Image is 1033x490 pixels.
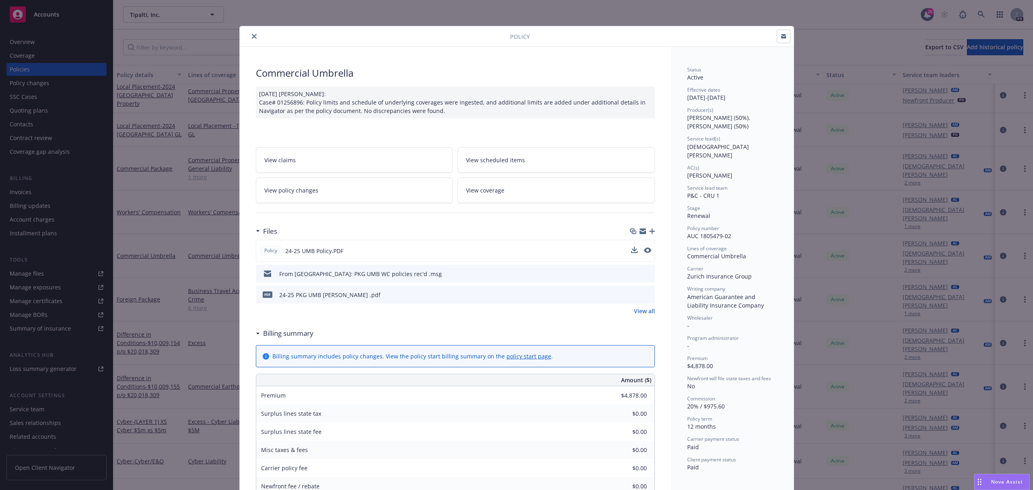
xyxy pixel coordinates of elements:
[687,293,764,309] span: American Guarantee and Liability Insurance Company
[621,376,651,384] span: Amount ($)
[634,307,655,315] a: View all
[687,456,736,463] span: Client payment status
[256,66,655,80] div: Commercial Umbrella
[687,322,689,329] span: -
[687,314,713,321] span: Wholesaler
[599,444,652,456] input: 0.00
[644,291,652,299] button: preview file
[263,226,277,237] h3: Files
[599,426,652,438] input: 0.00
[256,147,453,173] a: View claims
[687,172,732,179] span: [PERSON_NAME]
[599,389,652,402] input: 0.00
[974,474,1030,490] button: Nova Assist
[458,178,655,203] a: View coverage
[285,247,343,255] span: 24-25 UMB Policy.PDF
[264,156,296,164] span: View claims
[272,352,553,360] div: Billing summary includes policy changes. View the policy start billing summary on the .
[687,205,700,211] span: Stage
[279,270,442,278] div: From [GEOGRAPHIC_DATA]: PKG UMB WC policies rec'd .msg
[261,428,322,436] span: Surplus lines state fee
[466,156,525,164] span: View scheduled items
[506,352,551,360] a: policy start page
[631,247,638,255] button: download file
[687,252,746,260] span: Commercial Umbrella
[279,291,381,299] div: 24-25 PKG UMB [PERSON_NAME] .pdf
[599,408,652,420] input: 0.00
[263,291,272,297] span: pdf
[644,247,651,255] button: preview file
[687,423,716,430] span: 12 months
[687,443,699,451] span: Paid
[631,247,638,253] button: download file
[687,143,749,159] span: [DEMOGRAPHIC_DATA][PERSON_NAME]
[687,463,699,471] span: Paid
[991,478,1023,485] span: Nova Assist
[264,186,318,195] span: View policy changes
[687,107,713,113] span: Producer(s)
[687,66,701,73] span: Status
[261,392,286,399] span: Premium
[249,31,259,41] button: close
[687,402,725,410] span: 20% / $975.60
[261,410,321,417] span: Surplus lines state tax
[256,178,453,203] a: View policy changes
[687,285,725,292] span: Writing company
[466,186,504,195] span: View coverage
[687,232,731,240] span: AUC 1805479-02
[687,135,720,142] span: Service lead(s)
[687,415,712,422] span: Policy term
[687,375,771,382] span: Newfront will file state taxes and fees
[687,272,752,280] span: Zurich Insurance Group
[687,73,703,81] span: Active
[687,225,719,232] span: Policy number
[263,328,314,339] h3: Billing summary
[687,86,720,93] span: Effective dates
[510,32,530,41] span: Policy
[687,164,699,171] span: AC(s)
[974,474,985,490] div: Drag to move
[644,270,652,278] button: preview file
[687,355,708,362] span: Premium
[687,192,719,199] span: P&C - CRU 1
[687,335,739,341] span: Program administrator
[256,328,314,339] div: Billing summary
[261,482,320,490] span: Newfront fee / rebate
[687,436,739,442] span: Carrier payment status
[687,114,752,130] span: [PERSON_NAME] (50%), [PERSON_NAME] (50%)
[687,265,703,272] span: Carrier
[687,395,715,402] span: Commission
[644,247,651,253] button: preview file
[687,86,778,102] div: [DATE] - [DATE]
[687,245,727,252] span: Lines of coverage
[687,184,728,191] span: Service lead team
[599,462,652,474] input: 0.00
[687,362,713,370] span: $4,878.00
[632,291,638,299] button: download file
[261,464,307,472] span: Carrier policy fee
[256,86,655,118] div: [DATE] [PERSON_NAME]: Case# 01256896: Policy limits and schedule of underlying coverages were ing...
[458,147,655,173] a: View scheduled items
[632,270,638,278] button: download file
[687,382,695,390] span: No
[687,342,689,350] span: -
[261,446,308,454] span: Misc taxes & fees
[263,247,279,254] span: Policy
[687,212,710,220] span: Renewal
[256,226,277,237] div: Files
